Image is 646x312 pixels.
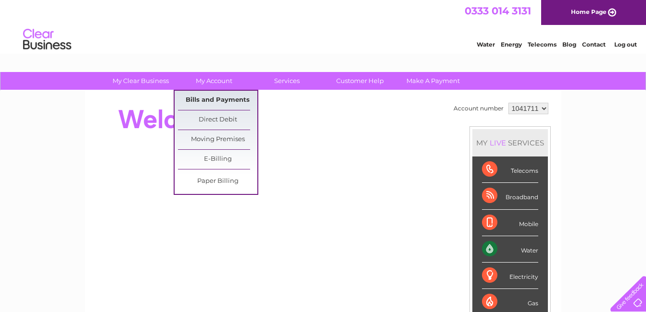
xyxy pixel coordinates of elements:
[178,110,257,130] a: Direct Debit
[582,41,606,48] a: Contact
[482,183,538,209] div: Broadband
[482,263,538,289] div: Electricity
[320,72,400,90] a: Customer Help
[96,5,551,47] div: Clear Business is a trading name of Verastar Limited (registered in [GEOGRAPHIC_DATA] No. 3667643...
[614,41,637,48] a: Log out
[178,150,257,169] a: E-Billing
[465,5,531,17] a: 0333 014 3131
[101,72,180,90] a: My Clear Business
[178,172,257,191] a: Paper Billing
[482,156,538,183] div: Telecoms
[247,72,327,90] a: Services
[482,236,538,263] div: Water
[528,41,557,48] a: Telecoms
[451,100,506,117] td: Account number
[178,130,257,149] a: Moving Premises
[472,129,548,156] div: MY SERVICES
[174,72,253,90] a: My Account
[488,138,508,147] div: LIVE
[477,41,495,48] a: Water
[562,41,576,48] a: Blog
[178,91,257,110] a: Bills and Payments
[501,41,522,48] a: Energy
[393,72,473,90] a: Make A Payment
[23,25,72,54] img: logo.png
[482,210,538,236] div: Mobile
